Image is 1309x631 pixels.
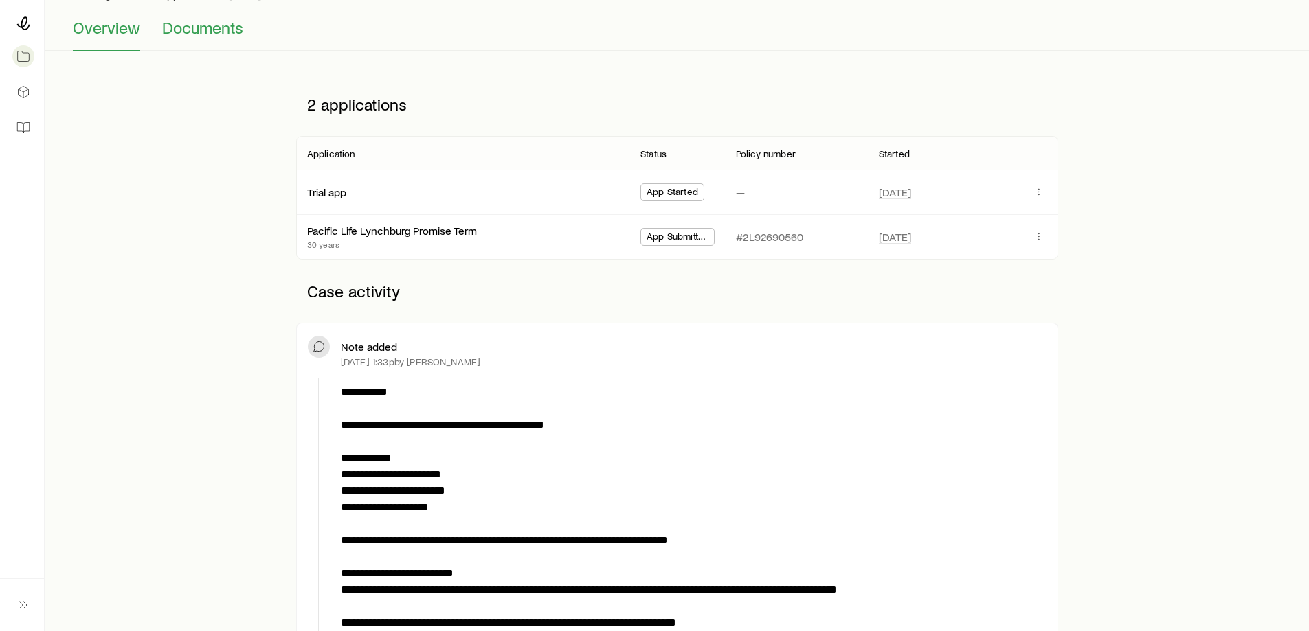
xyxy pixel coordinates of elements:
[341,340,397,354] p: Note added
[307,185,346,200] div: Trial app
[73,18,1282,51] div: Case details tabs
[73,18,140,37] span: Overview
[307,224,477,237] a: Pacific Life Lynchburg Promise Term
[162,18,243,37] span: Documents
[879,148,910,159] p: Started
[879,230,911,244] span: [DATE]
[296,84,1058,125] p: 2 applications
[647,231,708,245] span: App Submitted
[647,186,698,200] span: App Started
[307,224,477,238] div: Pacific Life Lynchburg Promise Term
[736,185,745,199] p: —
[879,185,911,199] span: [DATE]
[640,148,667,159] p: Status
[307,148,355,159] p: Application
[307,185,346,198] a: Trial app
[296,271,1058,312] p: Case activity
[736,148,796,159] p: Policy number
[307,239,477,250] p: 30 years
[736,230,803,244] p: #2L92690560
[341,356,480,367] p: [DATE] 1:33p by [PERSON_NAME]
